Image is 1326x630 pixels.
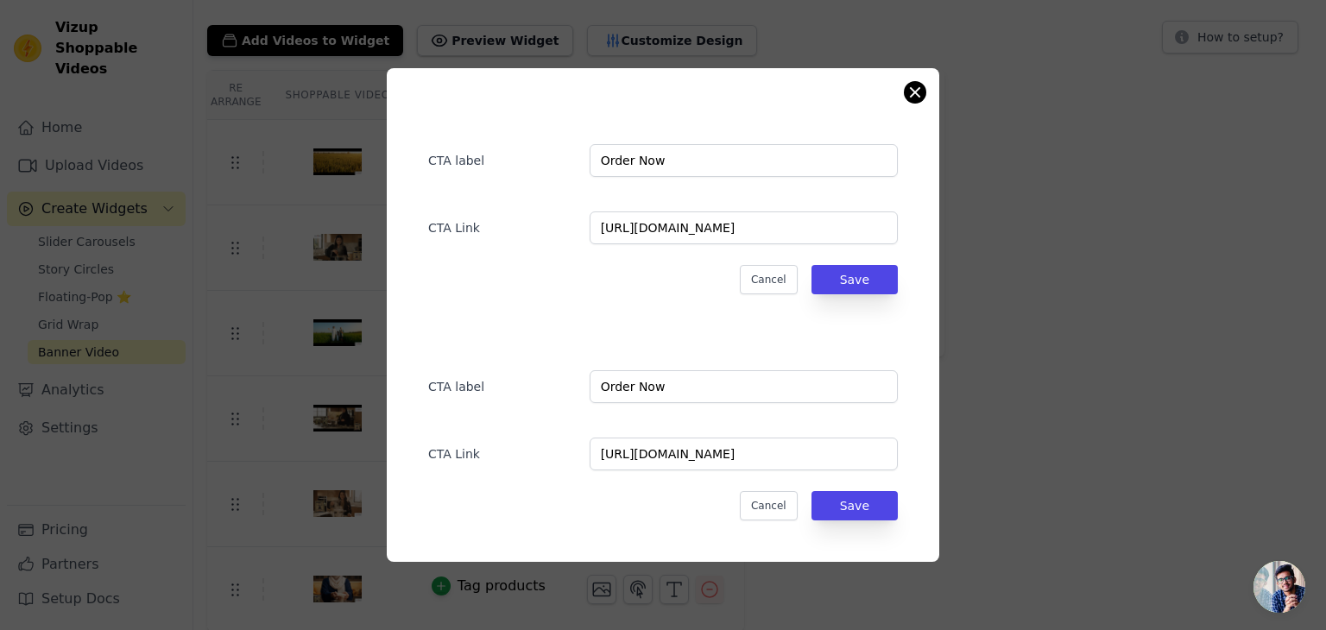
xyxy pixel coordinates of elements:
input: https://example.com/ [590,211,898,244]
input: https://example.com/ [590,438,898,470]
button: Cancel [740,491,798,520]
label: CTA label [428,145,576,169]
button: Save [811,491,898,520]
button: Save [811,265,898,294]
label: CTA Link [428,438,576,463]
a: Open chat [1253,561,1305,613]
button: Close modal [905,82,925,103]
label: CTA label [428,371,576,395]
label: CTA Link [428,212,576,236]
button: Cancel [740,265,798,294]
